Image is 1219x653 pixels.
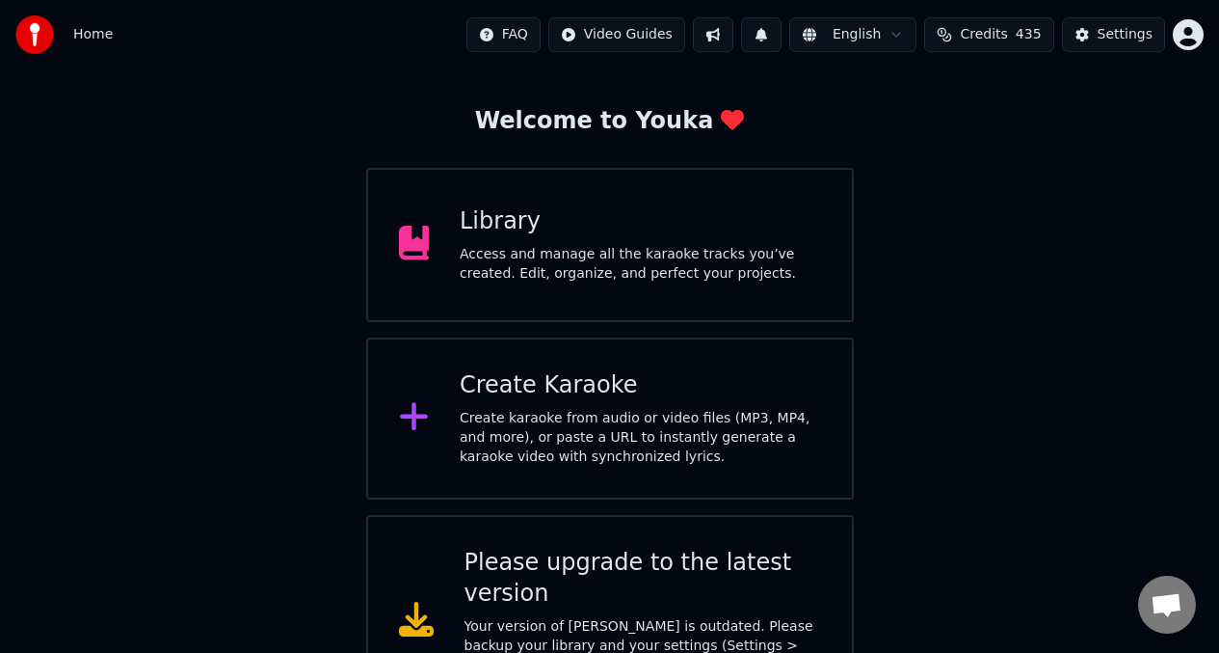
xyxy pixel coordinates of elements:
span: Home [73,25,113,44]
div: Access and manage all the karaoke tracks you’ve created. Edit, organize, and perfect your projects. [460,245,821,284]
div: Please upgrade to the latest version [464,548,821,610]
button: Credits435 [924,17,1053,52]
button: Video Guides [548,17,685,52]
div: Library [460,206,821,237]
span: Credits [960,25,1007,44]
img: youka [15,15,54,54]
div: Open chat [1138,576,1196,634]
div: Settings [1098,25,1153,44]
span: 435 [1016,25,1042,44]
div: Create karaoke from audio or video files (MP3, MP4, and more), or paste a URL to instantly genera... [460,409,821,467]
div: Welcome to Youka [475,106,745,137]
div: Create Karaoke [460,370,821,401]
button: Settings [1062,17,1165,52]
button: FAQ [466,17,541,52]
nav: breadcrumb [73,25,113,44]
